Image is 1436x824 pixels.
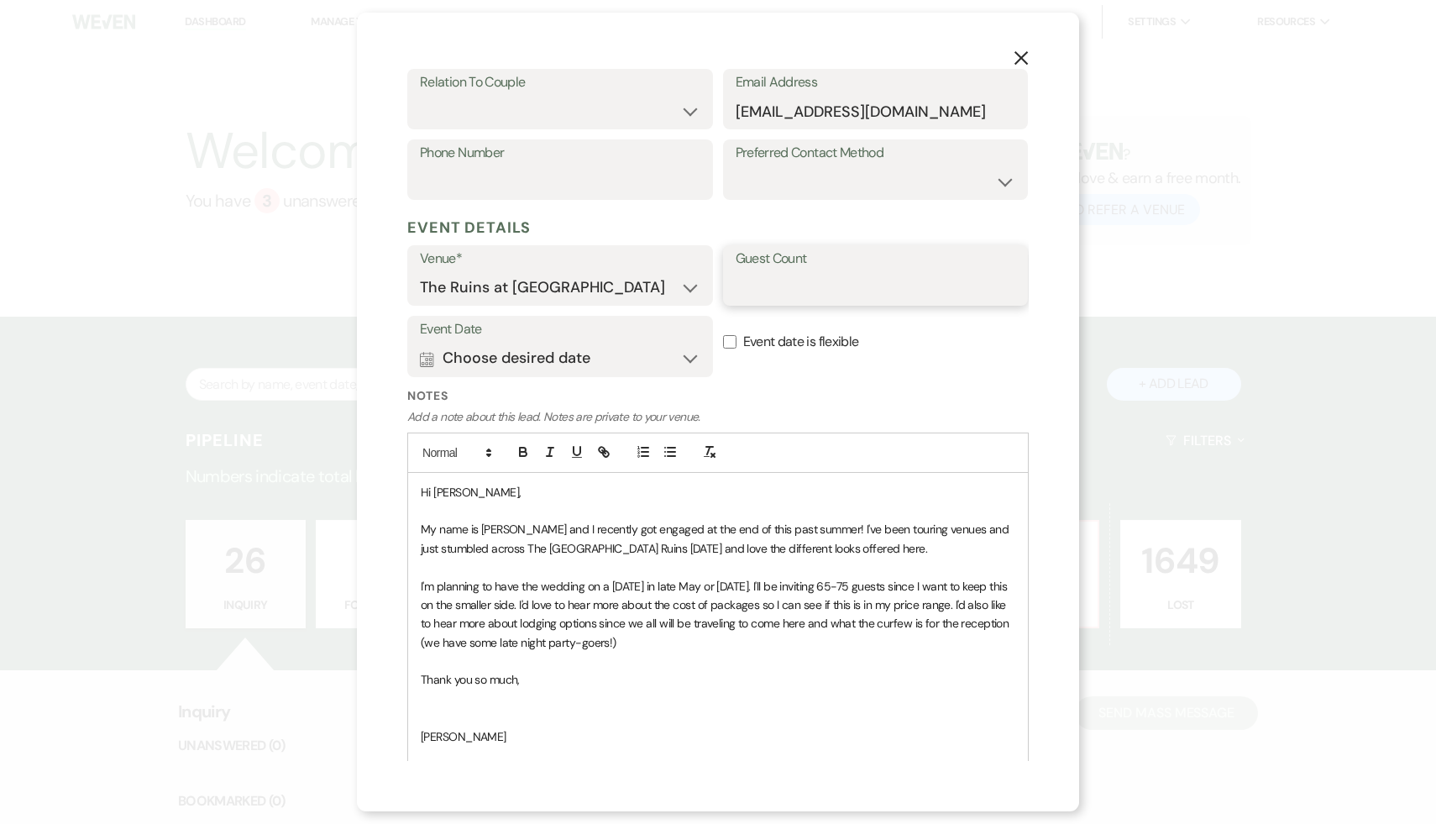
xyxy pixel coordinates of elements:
span: Thank you so much, [421,672,520,687]
h5: Event Details [407,215,1029,240]
span: [PERSON_NAME] [421,729,506,744]
span: My name is [PERSON_NAME] and I recently got engaged at the end of this past summer! I've been tou... [421,522,1012,555]
label: Event Date [420,318,700,342]
span: Hi [PERSON_NAME], [421,485,521,500]
label: Preferred Contact Method [736,141,1016,165]
label: Event date is flexible [723,316,1029,369]
button: Choose desired date [420,342,700,375]
label: Notes [407,387,1029,405]
label: Email Address [736,71,1016,95]
label: Guest Count [736,247,1016,271]
label: Relation To Couple [420,71,700,95]
span: I'm planning to have the wedding on a [DATE] in late May or [DATE]. I'll be inviting 65-75 guests... [421,579,1012,650]
input: Event date is flexible [723,335,736,349]
label: Venue* [420,247,700,271]
p: Add a note about this lead. Notes are private to your venue. [407,408,1029,426]
label: Phone Number [420,141,700,165]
